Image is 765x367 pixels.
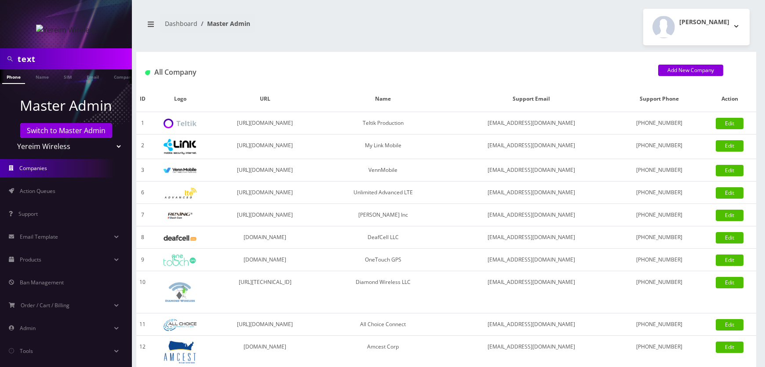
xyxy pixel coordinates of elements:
td: [EMAIL_ADDRESS][DOMAIN_NAME] [448,204,615,226]
img: Yereim Wireless [36,25,96,35]
td: 3 [136,159,149,182]
a: Switch to Master Admin [20,123,112,138]
img: Diamond Wireless LLC [164,276,197,309]
td: VennMobile [318,159,448,182]
th: ID [136,86,149,112]
td: 6 [136,182,149,204]
td: [PHONE_NUMBER] [615,134,703,159]
td: [EMAIL_ADDRESS][DOMAIN_NAME] [448,112,615,134]
td: [PERSON_NAME] Inc [318,204,448,226]
a: Phone [2,69,25,84]
th: Support Phone [615,86,703,112]
img: My Link Mobile [164,139,197,154]
img: OneTouch GPS [164,254,197,266]
a: Dashboard [165,19,197,28]
a: Edit [716,187,743,199]
span: Email Template [20,233,58,240]
li: Master Admin [197,19,250,28]
td: [EMAIL_ADDRESS][DOMAIN_NAME] [448,159,615,182]
nav: breadcrumb [143,15,440,40]
a: Edit [716,277,743,288]
td: Unlimited Advanced LTE [318,182,448,204]
a: Company [109,69,139,83]
a: Edit [716,254,743,266]
td: [URL][TECHNICAL_ID] [212,271,319,313]
td: [URL][DOMAIN_NAME] [212,134,319,159]
td: Diamond Wireless LLC [318,271,448,313]
a: Add New Company [658,65,723,76]
td: [PHONE_NUMBER] [615,204,703,226]
td: [EMAIL_ADDRESS][DOMAIN_NAME] [448,249,615,271]
td: 2 [136,134,149,159]
img: Teltik Production [164,119,197,129]
h2: [PERSON_NAME] [679,18,729,26]
td: [PHONE_NUMBER] [615,313,703,336]
td: 7 [136,204,149,226]
td: [PHONE_NUMBER] [615,271,703,313]
td: [URL][DOMAIN_NAME] [212,159,319,182]
th: Logo [149,86,211,112]
td: 10 [136,271,149,313]
a: Edit [716,210,743,221]
td: [URL][DOMAIN_NAME] [212,313,319,336]
td: [URL][DOMAIN_NAME] [212,112,319,134]
td: 9 [136,249,149,271]
td: 1 [136,112,149,134]
span: Tools [20,347,33,355]
span: Action Queues [20,187,55,195]
span: Ban Management [20,279,64,286]
a: Edit [716,165,743,176]
td: [PHONE_NUMBER] [615,226,703,249]
td: [URL][DOMAIN_NAME] [212,182,319,204]
td: DeafCell LLC [318,226,448,249]
td: [EMAIL_ADDRESS][DOMAIN_NAME] [448,134,615,159]
td: [PHONE_NUMBER] [615,112,703,134]
td: OneTouch GPS [318,249,448,271]
td: [PHONE_NUMBER] [615,159,703,182]
a: Email [82,69,103,83]
span: Admin [20,324,36,332]
img: Rexing Inc [164,211,197,220]
button: [PERSON_NAME] [643,9,750,45]
a: Edit [716,342,743,353]
td: [EMAIL_ADDRESS][DOMAIN_NAME] [448,226,615,249]
td: [EMAIL_ADDRESS][DOMAIN_NAME] [448,271,615,313]
img: Amcest Corp [164,340,197,364]
a: Edit [716,319,743,331]
td: Teltik Production [318,112,448,134]
img: Unlimited Advanced LTE [164,188,197,199]
a: Edit [716,118,743,129]
td: All Choice Connect [318,313,448,336]
img: All Choice Connect [164,319,197,331]
th: Name [318,86,448,112]
td: [EMAIL_ADDRESS][DOMAIN_NAME] [448,313,615,336]
span: Order / Cart / Billing [21,302,69,309]
span: Support [18,210,38,218]
input: Search in Company [18,51,130,67]
td: [URL][DOMAIN_NAME] [212,204,319,226]
a: Edit [716,232,743,243]
h1: All Company [145,68,645,76]
td: [PHONE_NUMBER] [615,182,703,204]
td: [EMAIL_ADDRESS][DOMAIN_NAME] [448,182,615,204]
td: [DOMAIN_NAME] [212,249,319,271]
img: All Company [145,70,150,75]
a: Edit [716,140,743,152]
td: 8 [136,226,149,249]
td: [PHONE_NUMBER] [615,249,703,271]
th: Action [703,86,756,112]
th: Support Email [448,86,615,112]
a: SIM [59,69,76,83]
img: VennMobile [164,167,197,174]
td: 11 [136,313,149,336]
th: URL [212,86,319,112]
img: DeafCell LLC [164,235,197,241]
td: My Link Mobile [318,134,448,159]
span: Products [20,256,41,263]
a: Name [31,69,53,83]
td: [DOMAIN_NAME] [212,226,319,249]
span: Companies [19,164,47,172]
